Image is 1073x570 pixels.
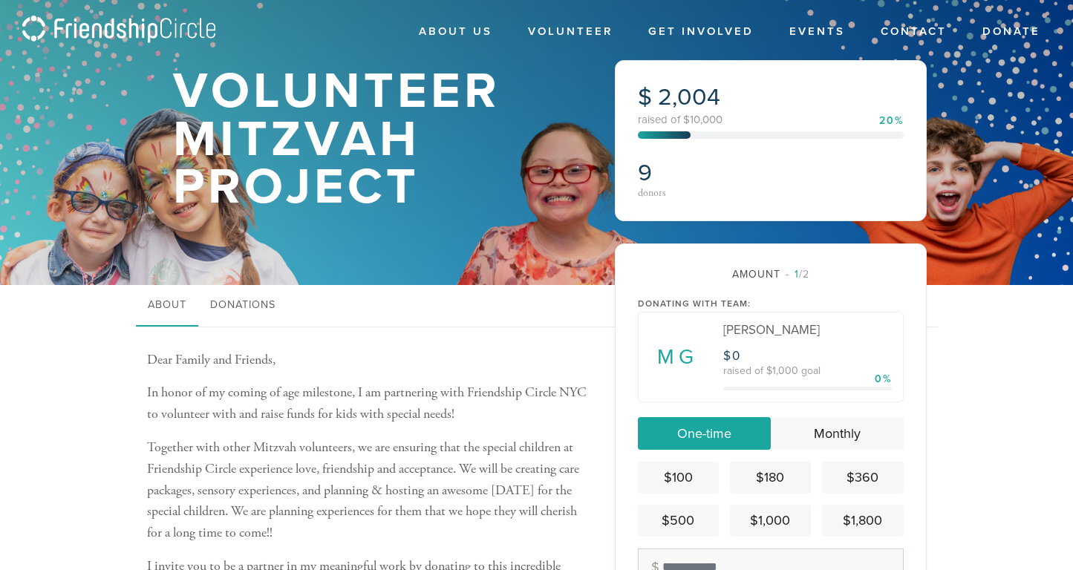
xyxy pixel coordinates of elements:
a: Contact [870,18,958,46]
a: Events [778,18,856,46]
span: 1 [795,268,799,281]
p: In honor of my coming of age milestone, I am partnering with Friendship Circle NYC to volunteer w... [147,382,593,425]
div: $1,800 [828,511,897,531]
a: $1,000 [730,505,811,537]
div: raised of $10,000 [638,114,904,125]
div: 0% [875,371,892,387]
a: Donate [971,18,1051,46]
img: logo_fc.png [22,16,215,45]
span: 0 [732,348,741,364]
div: donors [638,188,766,198]
a: Donations [198,285,287,327]
div: $100 [644,468,713,488]
h1: Volunteer Mitzvah Project [173,68,567,212]
a: $500 [638,505,719,537]
a: Get Involved [637,18,765,46]
a: $100 [638,462,719,494]
a: One-time [638,417,771,450]
a: $360 [822,462,903,494]
span: 2,004 [658,83,720,111]
span: $ [638,83,652,111]
div: raised of $1,000 goal [723,365,891,376]
h2: 9 [638,159,766,187]
div: [PERSON_NAME] [723,324,891,336]
p: Dear Family and Friends, [147,350,593,371]
div: $180 [736,468,805,488]
p: Together with other Mitzvah volunteers, we are ensuring that the special children at Friendship C... [147,437,593,544]
a: Volunteer [517,18,624,46]
div: 20% [879,116,904,126]
a: $1,800 [822,505,903,537]
div: Donating with team: [638,297,904,310]
div: $1,000 [736,511,805,531]
a: About [136,285,198,327]
div: $500 [644,511,713,531]
span: /2 [786,268,809,281]
a: About Us [408,18,503,46]
a: Monthly [771,417,904,450]
a: $180 [730,462,811,494]
span: MG [652,341,698,373]
div: Amount [638,266,904,282]
span: $ [723,348,732,364]
div: $360 [828,468,897,488]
